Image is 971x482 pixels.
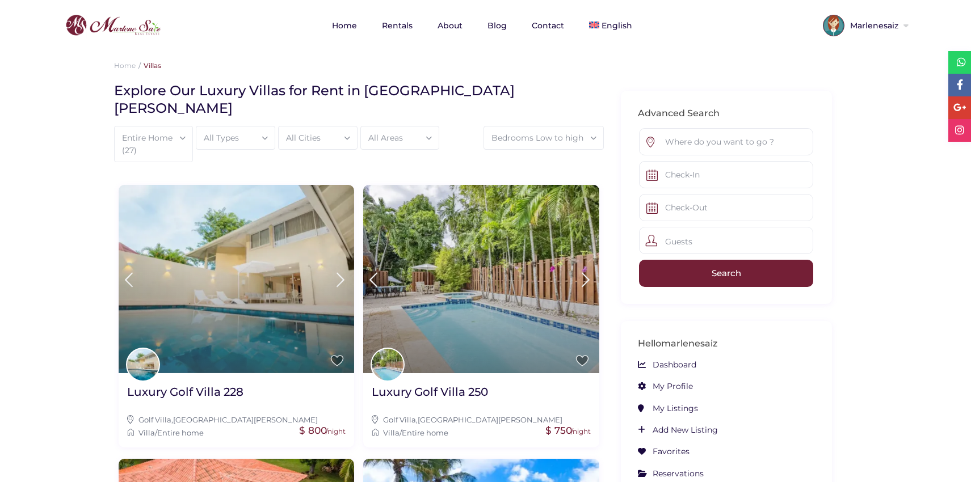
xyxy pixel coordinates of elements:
a: Villa [138,428,155,437]
a: My Listings [638,403,698,413]
span: marlenesaiz [661,338,717,349]
a: Luxury Golf Villa 228 [127,384,243,408]
a: Golf Villa [383,415,416,424]
h1: Explore Our Luxury Villas for Rent in [GEOGRAPHIC_DATA][PERSON_NAME] [114,82,595,117]
a: [GEOGRAPHIC_DATA][PERSON_NAME] [418,415,562,424]
a: Add New Listing [638,425,718,435]
div: , [372,413,591,426]
img: Luxury Golf Villa 250 [363,185,599,373]
div: Guests [639,227,813,254]
div: All Types [202,126,269,149]
a: Dashboard [638,360,696,370]
h3: Hello [638,338,815,350]
span: Marlenesaiz [844,22,901,29]
a: Reservations [638,468,704,479]
a: Golf Villa [138,415,171,424]
a: [GEOGRAPHIC_DATA][PERSON_NAME] [173,415,318,424]
h2: Advanced Search [638,108,815,120]
div: All Cities [284,126,351,149]
div: / [127,426,346,439]
input: Check-In [639,161,813,188]
a: Favorites [638,446,690,456]
div: Entire Home (27) [120,126,187,162]
input: Check-Out [639,194,813,221]
a: My Profile [638,381,693,391]
li: Villas [136,61,161,70]
h2: Luxury Golf Villa 250 [372,384,488,399]
input: Search [639,260,813,287]
span: English [602,20,632,31]
a: Villa [383,428,400,437]
div: Bedrooms Low to high [490,126,598,149]
a: Entire home [402,428,448,437]
a: Home [114,61,136,70]
div: All Areas [367,126,434,149]
input: Where do you want to go ? [639,128,813,155]
img: logo [62,12,163,39]
a: Entire home [157,428,204,437]
div: / [372,426,591,439]
div: , [127,413,346,426]
h2: Luxury Golf Villa 228 [127,384,243,399]
img: Luxury Golf Villa 228 [119,185,355,373]
a: Luxury Golf Villa 250 [372,384,488,408]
